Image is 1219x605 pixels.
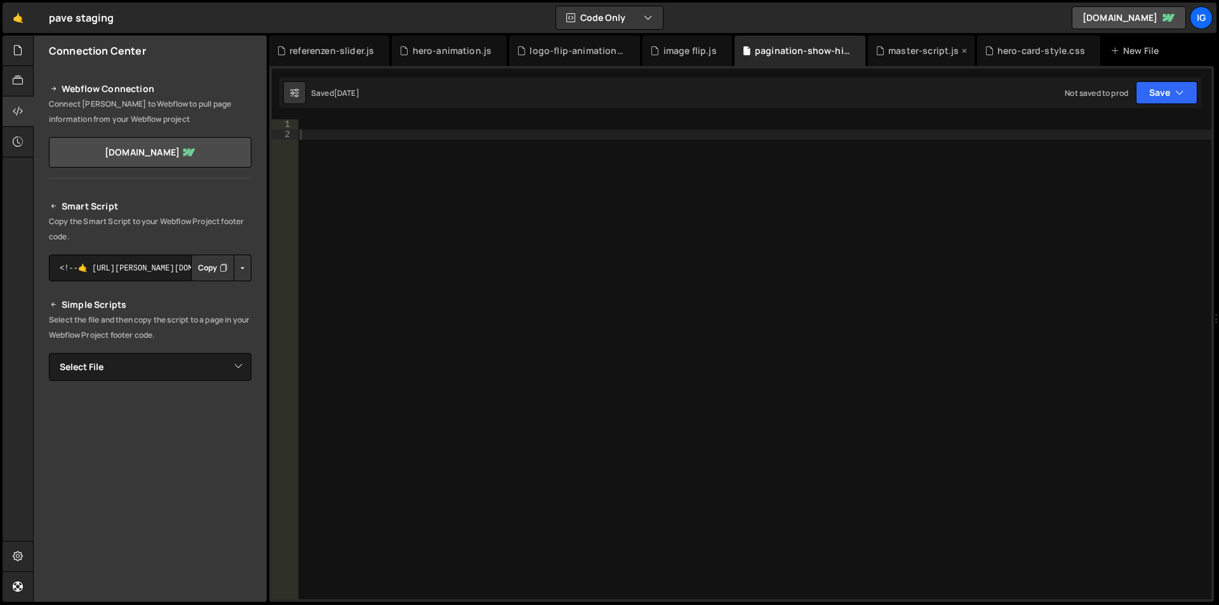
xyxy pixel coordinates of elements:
[997,44,1085,57] div: hero-card-style.css
[1136,81,1197,104] button: Save
[290,44,374,57] div: referenzen-slider.js
[1065,88,1128,98] div: Not saved to prod
[191,255,234,281] button: Copy
[49,44,146,58] h2: Connection Center
[1110,44,1164,57] div: New File
[49,96,251,127] p: Connect [PERSON_NAME] to Webflow to pull page information from your Webflow project
[49,312,251,343] p: Select the file and then copy the script to a page in your Webflow Project footer code.
[272,130,298,140] div: 2
[311,88,359,98] div: Saved
[49,199,251,214] h2: Smart Script
[755,44,850,57] div: pagination-show-hide.js
[530,44,625,57] div: logo-flip-animation.js
[49,137,251,168] a: [DOMAIN_NAME]
[556,6,663,29] button: Code Only
[49,255,251,281] textarea: <!--🤙 [URL][PERSON_NAME][DOMAIN_NAME]> <script>document.addEventListener("DOMContentLoaded", func...
[49,214,251,244] p: Copy the Smart Script to your Webflow Project footer code.
[191,255,251,281] div: Button group with nested dropdown
[49,81,251,96] h2: Webflow Connection
[49,10,114,25] div: pave staging
[334,88,359,98] div: [DATE]
[1190,6,1213,29] a: ig
[413,44,492,57] div: hero-animation.js
[1072,6,1186,29] a: [DOMAIN_NAME]
[49,402,253,516] iframe: YouTube video player
[3,3,34,33] a: 🤙
[663,44,717,57] div: image flip.js
[888,44,959,57] div: master-script.js
[272,119,298,130] div: 1
[49,297,251,312] h2: Simple Scripts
